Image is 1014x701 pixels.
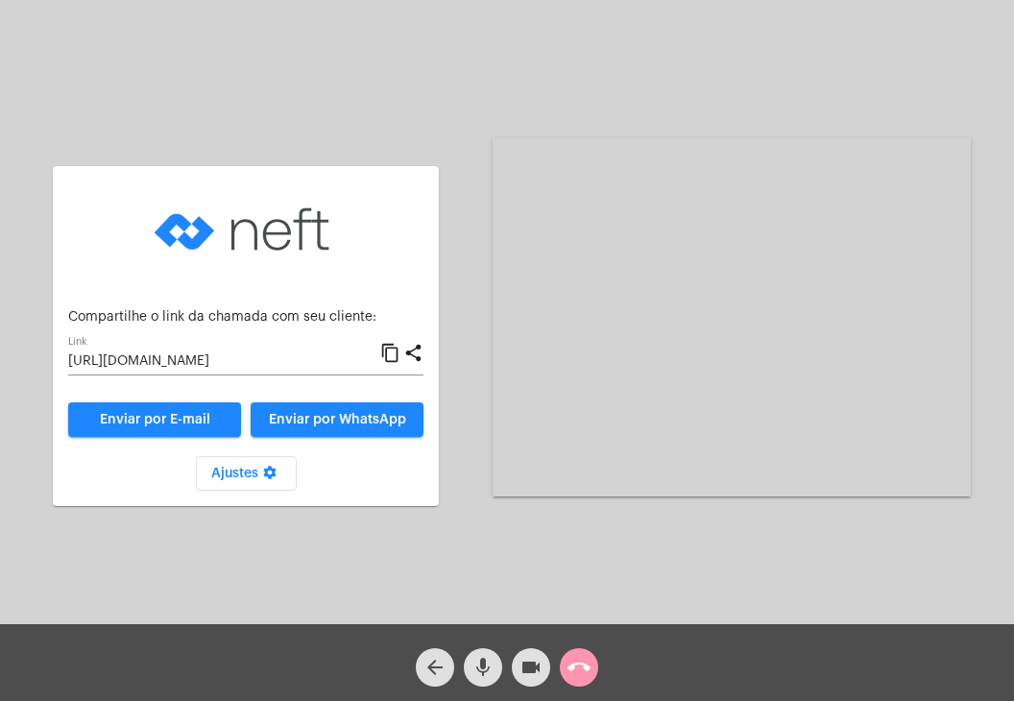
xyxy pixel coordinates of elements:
mat-icon: call_end [567,656,591,679]
button: Enviar por WhatsApp [251,402,423,437]
mat-icon: arrow_back [423,656,447,679]
span: Enviar por E-mail [100,413,210,426]
span: Ajustes [211,467,281,480]
span: Enviar por WhatsApp [269,413,406,426]
a: Enviar por E-mail [68,402,241,437]
img: logo-neft-novo-2.png [150,181,342,278]
mat-icon: share [403,342,423,365]
p: Compartilhe o link da chamada com seu cliente: [68,310,423,325]
mat-icon: mic [471,656,495,679]
mat-icon: settings [258,465,281,488]
mat-icon: videocam [519,656,543,679]
mat-icon: content_copy [380,342,400,365]
button: Ajustes [196,456,297,491]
